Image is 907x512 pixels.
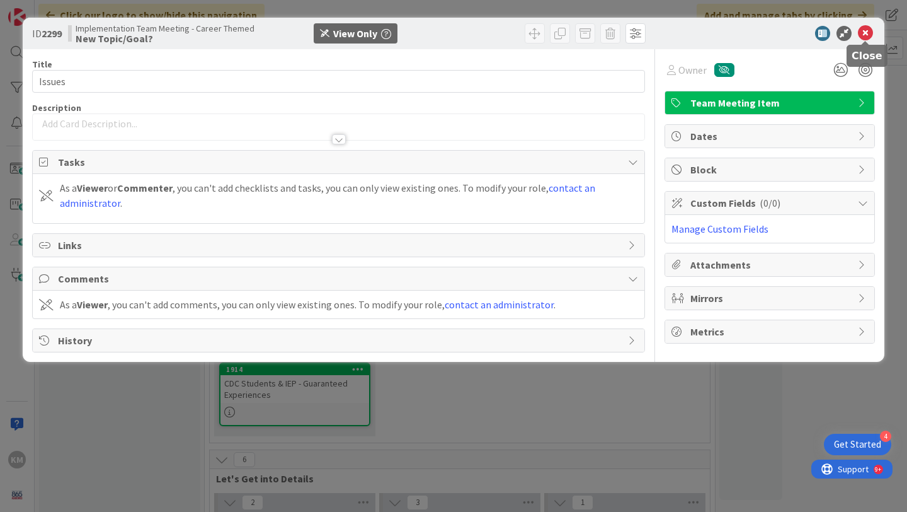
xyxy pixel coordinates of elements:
a: contact an administrator [445,298,554,311]
h5: Close [852,50,882,62]
span: ( 0/0 ) [760,197,780,209]
span: Description [32,102,81,113]
b: New Topic/Goal? [76,33,254,44]
span: History [58,333,622,348]
span: Team Meeting Item [690,95,852,110]
b: Commenter [117,182,173,194]
b: Viewer [77,182,108,194]
div: Open Get Started checklist, remaining modules: 4 [824,434,891,455]
span: Owner [678,62,707,78]
a: Manage Custom Fields [671,223,768,235]
span: Metrics [690,324,852,339]
span: Implementation Team Meeting - Career Themed [76,23,254,33]
div: As a or , you can't add checklists and tasks, you can only view existing ones. To modify your rol... [60,180,638,211]
span: Mirrors [690,291,852,306]
div: View Only [333,26,377,41]
span: Support [26,2,57,17]
div: 9+ [64,5,70,15]
span: Custom Fields [690,195,852,211]
span: Block [690,162,852,177]
span: Links [58,238,622,253]
b: Viewer [77,298,108,311]
b: 2299 [42,27,62,40]
input: type card name here... [32,70,645,93]
span: ID [32,26,62,41]
span: Attachments [690,257,852,272]
span: Tasks [58,154,622,170]
span: Comments [58,271,622,286]
div: Get Started [834,438,881,451]
label: Title [32,59,52,70]
div: As a , you can't add comments, you can only view existing ones. To modify your role, . [60,297,556,312]
span: Dates [690,129,852,144]
div: 4 [880,431,891,442]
